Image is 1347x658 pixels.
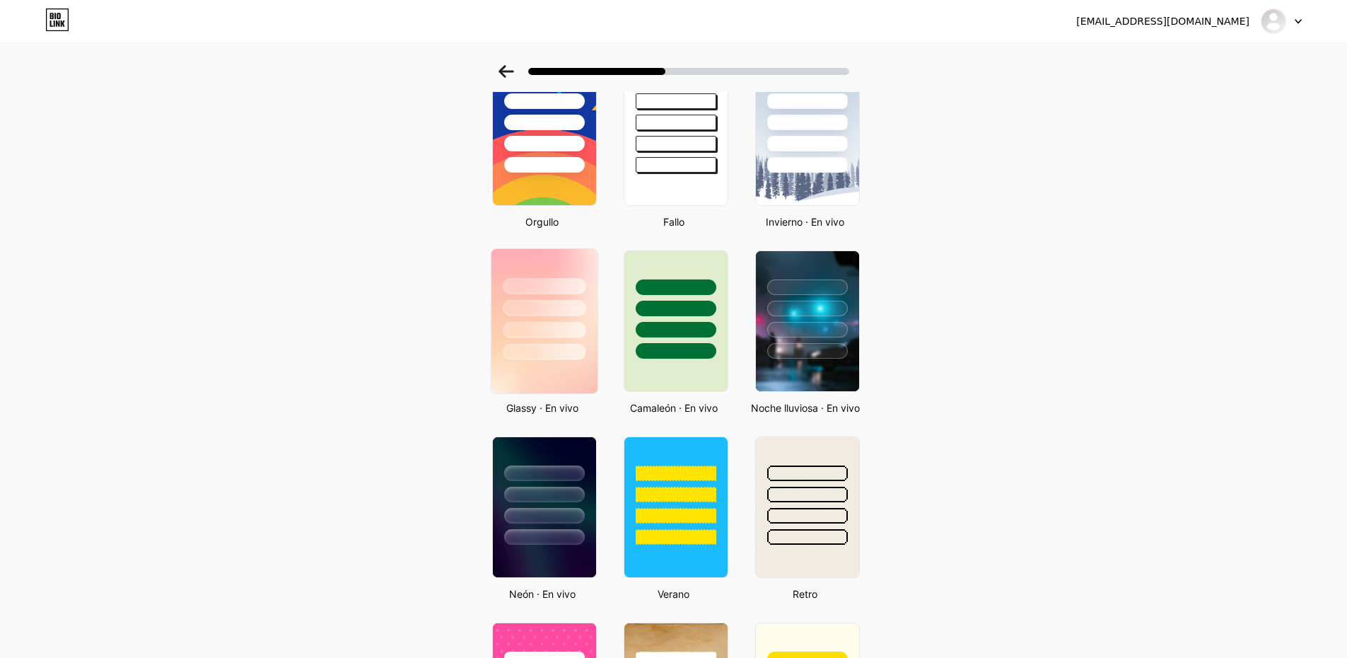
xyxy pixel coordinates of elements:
font: Glassy · En vivo [506,402,578,414]
font: Neón · En vivo [509,588,576,600]
font: [EMAIL_ADDRESS][DOMAIN_NAME] [1076,16,1249,27]
font: Verano [658,588,689,600]
font: Fallo [663,216,684,228]
img: Lu Cam [1260,8,1287,35]
img: glassmorphism.jpg [491,249,597,393]
font: Noche lluviosa · En vivo [751,402,860,414]
font: Orgullo [525,216,559,228]
font: Camaleón · En vivo [630,402,718,414]
font: Retro [793,588,817,600]
font: Invierno · En vivo [766,216,844,228]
